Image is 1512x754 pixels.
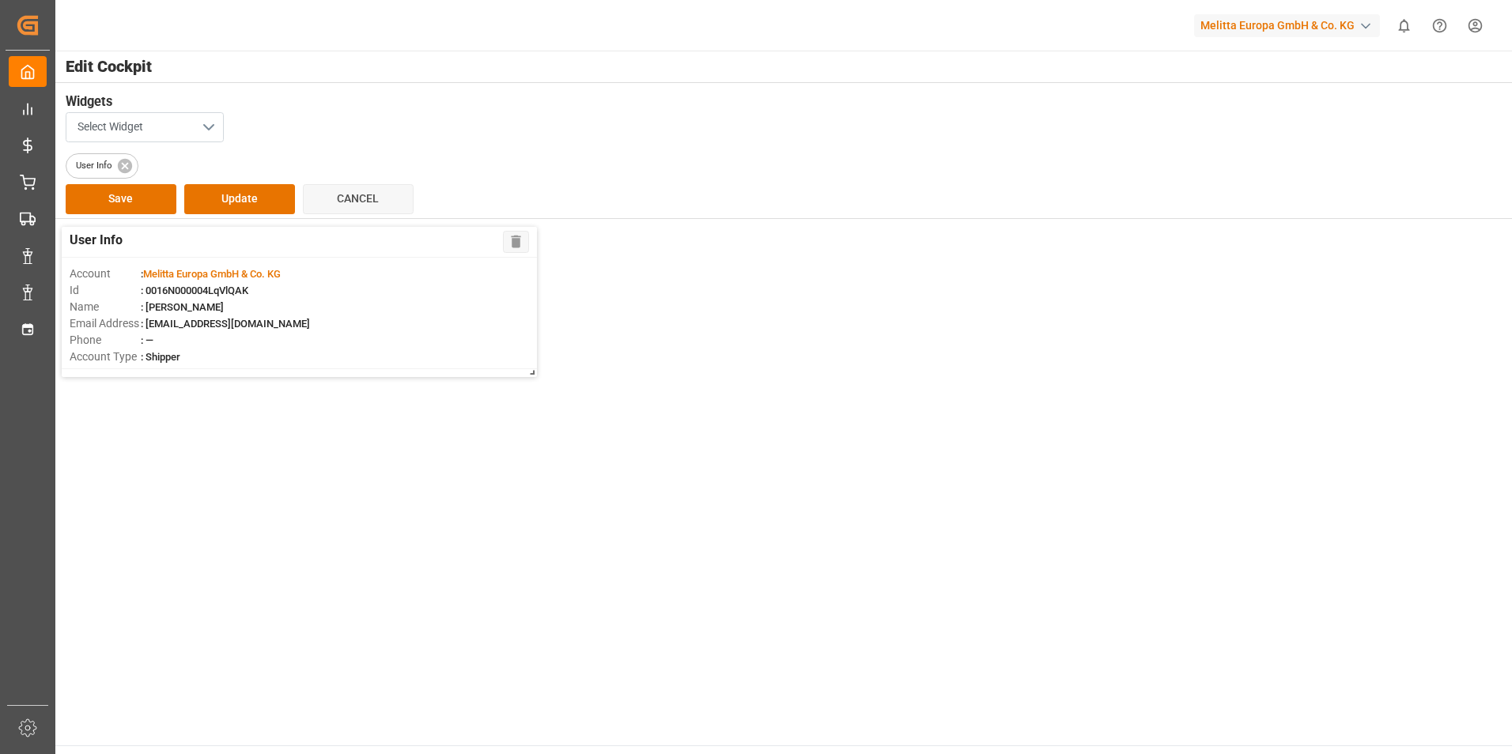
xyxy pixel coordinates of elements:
button: Update [184,184,295,214]
span: Edit Cockpit [66,55,1500,78]
span: Cancel [337,192,379,205]
button: open menu [66,112,224,142]
h3: Widgets [66,92,1484,112]
span: User Info [66,159,121,172]
span: User Info [70,231,123,253]
button: Save [66,184,176,214]
span: Select Widget [77,119,143,135]
button: show 0 new notifications [1386,8,1422,43]
div: User Info [66,153,138,179]
button: Help Center [1422,8,1457,43]
button: Melitta Europa GmbH & Co. KG [1194,10,1386,40]
button: Cancel [303,184,414,214]
div: Melitta Europa GmbH & Co. KG [1194,14,1380,37]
